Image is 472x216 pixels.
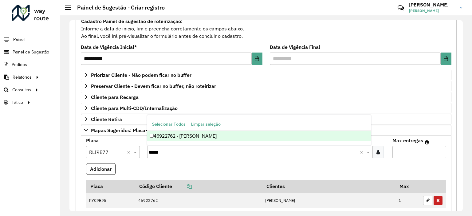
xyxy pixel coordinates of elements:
[81,81,451,91] a: Preservar Cliente - Devem ficar no buffer, não roteirizar
[81,70,451,80] a: Priorizar Cliente - Não podem ficar no buffer
[188,120,223,129] button: Limpar seleção
[91,73,191,77] span: Priorizar Cliente - Não podem ficar no buffer
[147,115,371,145] ng-dropdown-panel: Options list
[262,180,395,193] th: Clientes
[13,49,49,55] span: Painel de Sugestão
[395,180,420,193] th: Max
[86,137,99,144] label: Placa
[135,193,262,209] td: 46922762
[81,43,137,51] label: Data de Vigência Inicial
[86,163,116,175] button: Adicionar
[13,74,32,81] span: Relatórios
[91,128,163,133] span: Mapas Sugeridos: Placa-Cliente
[81,18,183,24] strong: Cadastro Painel de sugestão de roteirização:
[12,87,31,93] span: Consultas
[12,61,27,68] span: Pedidos
[147,131,371,141] div: 46922762 - [PERSON_NAME]
[441,53,451,65] button: Choose Date
[360,148,365,156] span: Clear all
[13,36,25,43] span: Painel
[409,8,455,14] span: [PERSON_NAME]
[425,140,429,145] em: Máximo de clientes que serão colocados na mesma rota com os clientes informados
[395,193,420,209] td: 1
[91,84,216,88] span: Preservar Cliente - Devem ficar no buffer, não roteirizar
[81,114,451,124] a: Cliente Retira
[394,1,407,14] a: Contato Rápido
[81,103,451,113] a: Cliente para Multi-CDD/Internalização
[135,180,262,193] th: Código Cliente
[81,125,451,135] a: Mapas Sugeridos: Placa-Cliente
[81,17,451,40] div: Informe a data de inicio, fim e preencha corretamente os campos abaixo. Ao final, você irá pré-vi...
[86,193,135,209] td: RYC9B95
[262,193,395,209] td: [PERSON_NAME]
[86,180,135,193] th: Placa
[409,2,455,8] h3: [PERSON_NAME]
[252,53,262,65] button: Choose Date
[392,137,423,144] label: Max entregas
[91,117,122,122] span: Cliente Retira
[127,148,132,156] span: Clear all
[91,106,178,111] span: Cliente para Multi-CDD/Internalização
[81,92,451,102] a: Cliente para Recarga
[12,99,23,106] span: Tático
[172,183,192,189] a: Copiar
[91,95,139,100] span: Cliente para Recarga
[149,120,188,129] button: Selecionar Todos
[270,43,320,51] label: Data de Vigência Final
[71,4,165,11] h2: Painel de Sugestão - Criar registro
